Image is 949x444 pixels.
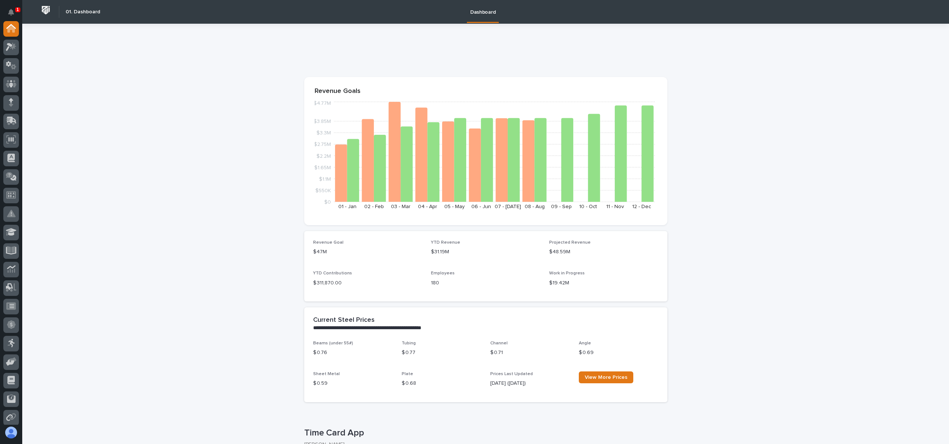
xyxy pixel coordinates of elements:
tspan: $1.65M [314,165,331,170]
text: 12 - Dec [632,204,651,209]
span: YTD Contributions [313,271,352,276]
p: $ 0.76 [313,349,393,357]
p: $ 0.68 [402,380,481,387]
img: Workspace Logo [39,3,53,17]
span: Prices Last Updated [490,372,533,376]
div: Notifications1 [9,9,19,21]
span: YTD Revenue [431,240,460,245]
p: $ 0.71 [490,349,570,357]
span: Work in Progress [549,271,585,276]
text: 10 - Oct [579,204,597,209]
a: View More Prices [579,371,633,383]
p: 1 [16,7,19,12]
tspan: $2.75M [314,142,331,147]
text: 02 - Feb [364,204,384,209]
p: $48.59M [549,248,658,256]
p: $ 0.77 [402,349,481,357]
text: 01 - Jan [338,204,356,209]
span: Employees [431,271,455,276]
p: 180 [431,279,540,287]
text: 11 - Nov [606,204,624,209]
tspan: $3.3M [316,130,331,136]
p: [DATE] ([DATE]) [490,380,570,387]
p: Time Card App [304,428,664,438]
tspan: $0 [324,200,331,205]
span: Tubing [402,341,416,345]
span: Sheet Metal [313,372,340,376]
span: Projected Revenue [549,240,591,245]
h2: Current Steel Prices [313,316,375,324]
text: 08 - Aug [524,204,544,209]
p: Revenue Goals [315,87,657,96]
tspan: $4.77M [313,101,331,106]
p: $19.42M [549,279,658,287]
tspan: $1.1M [319,176,331,181]
tspan: $2.2M [316,153,331,158]
tspan: $3.85M [313,119,331,124]
span: View More Prices [585,375,627,380]
h2: 01. Dashboard [66,9,100,15]
p: $ 311,870.00 [313,279,422,287]
span: Beams (under 55#) [313,341,353,345]
p: $31.19M [431,248,540,256]
tspan: $550K [315,188,331,193]
text: 06 - Jun [471,204,491,209]
span: Revenue Goal [313,240,344,245]
text: 03 - Mar [391,204,411,209]
button: users-avatar [3,425,19,440]
span: Channel [490,341,508,345]
p: $ 0.69 [579,349,658,357]
text: 09 - Sep [551,204,572,209]
button: Notifications [3,4,19,20]
text: 07 - [DATE] [495,204,521,209]
span: Angle [579,341,591,345]
span: Plate [402,372,413,376]
p: $ 0.59 [313,380,393,387]
p: $47M [313,248,422,256]
text: 04 - Apr [418,204,437,209]
text: 05 - May [444,204,464,209]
